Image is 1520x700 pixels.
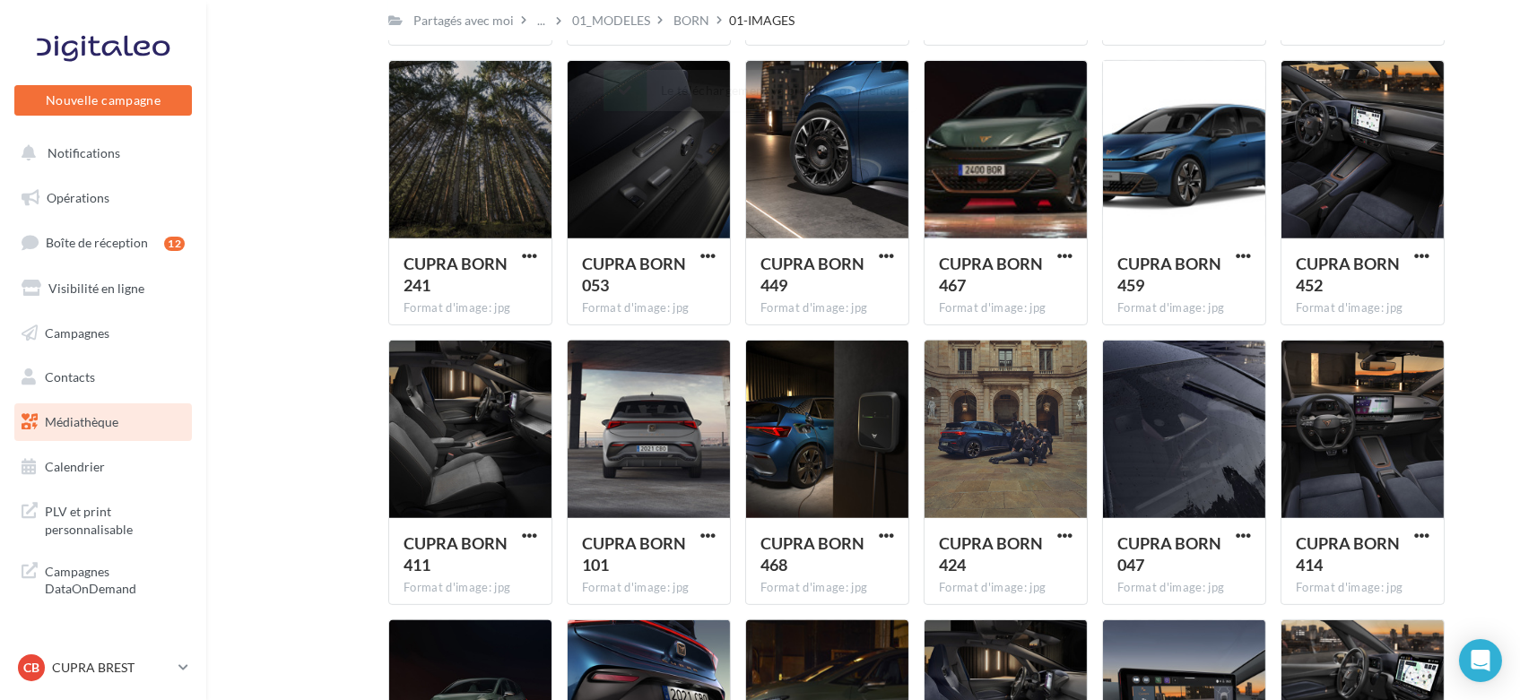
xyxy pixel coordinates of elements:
[52,659,171,677] p: CUPRA BREST
[48,281,144,296] span: Visibilité en ligne
[46,235,148,250] span: Boîte de réception
[572,12,650,30] div: 01_MODELES
[1296,533,1400,575] span: CUPRA BORN 414
[14,85,192,116] button: Nouvelle campagne
[404,580,537,596] div: Format d'image: jpg
[11,134,188,172] button: Notifications
[939,254,1043,295] span: CUPRA BORN 467
[582,580,716,596] div: Format d'image: jpg
[11,492,195,545] a: PLV et print personnalisable
[582,533,686,575] span: CUPRA BORN 101
[1117,300,1251,316] div: Format d'image: jpg
[1117,533,1221,575] span: CUPRA BORN 047
[11,448,195,486] a: Calendrier
[11,315,195,352] a: Campagnes
[164,237,185,251] div: 12
[45,414,118,429] span: Médiathèque
[404,533,508,575] span: CUPRA BORN 411
[11,270,195,307] a: Visibilité en ligne
[11,552,195,605] a: Campagnes DataOnDemand
[939,533,1043,575] span: CUPRA BORN 424
[1296,580,1429,596] div: Format d'image: jpg
[582,300,716,316] div: Format d'image: jpg
[45,559,185,598] span: Campagnes DataOnDemand
[1117,580,1251,596] div: Format d'image: jpg
[11,223,195,262] a: Boîte de réception12
[14,651,192,685] a: CB CUPRA BREST
[582,254,686,295] span: CUPRA BORN 053
[404,300,537,316] div: Format d'image: jpg
[939,580,1073,596] div: Format d'image: jpg
[404,254,508,295] span: CUPRA BORN 241
[45,369,95,385] span: Contacts
[11,179,195,217] a: Opérations
[534,8,549,33] div: ...
[23,659,39,677] span: CB
[760,533,864,575] span: CUPRA BORN 468
[45,499,185,538] span: PLV et print personnalisable
[1296,254,1400,295] span: CUPRA BORN 452
[48,145,120,160] span: Notifications
[673,12,709,30] div: BORN
[760,300,894,316] div: Format d'image: jpg
[604,70,916,111] div: Le téléchargement va bientôt commencer
[413,12,514,30] div: Partagés avec moi
[47,190,109,205] span: Opérations
[11,359,195,396] a: Contacts
[1296,300,1429,316] div: Format d'image: jpg
[1459,639,1502,682] div: Open Intercom Messenger
[45,324,109,340] span: Campagnes
[939,300,1073,316] div: Format d'image: jpg
[760,580,894,596] div: Format d'image: jpg
[45,459,105,474] span: Calendrier
[1117,254,1221,295] span: CUPRA BORN 459
[11,403,195,441] a: Médiathèque
[729,12,795,30] div: 01-IMAGES
[760,254,864,295] span: CUPRA BORN 449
